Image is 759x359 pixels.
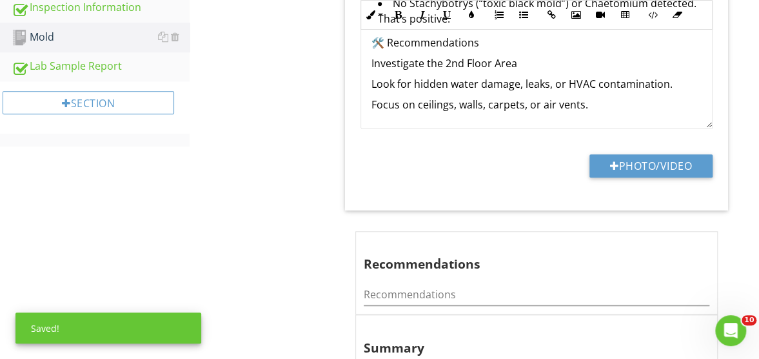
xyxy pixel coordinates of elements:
p: Focus on ceilings, walls, carpets, or air vents. [371,97,702,112]
span: 10 [742,315,756,325]
iframe: Intercom live chat [715,315,746,346]
div: Mold [12,29,190,46]
div: Recommendations [364,237,692,274]
div: Saved! [15,313,201,344]
div: Lab Sample Report [12,58,190,75]
p: 🛠️ Recommendations [371,35,702,50]
input: Recommendations [364,284,709,305]
button: Photo/Video [589,154,713,178]
p: Investigate the 2nd Floor Area [371,56,702,71]
p: Look for hidden water damage, leaks, or HVAC contamination. [371,76,702,92]
div: Summary [364,320,692,358]
div: Section [3,91,174,114]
